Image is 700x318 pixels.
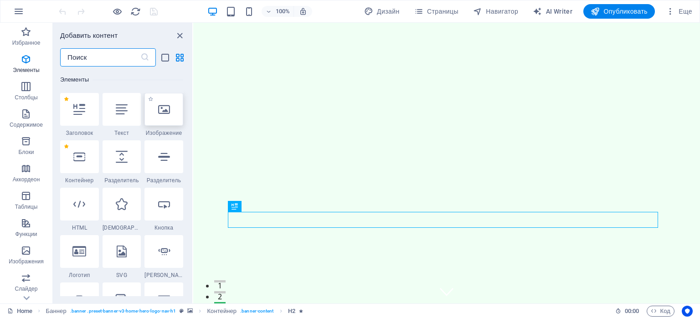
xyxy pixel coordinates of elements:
[21,279,32,282] button: 3
[262,6,294,17] button: 100%
[130,6,141,17] i: Перезагрузить страницу
[13,67,39,74] p: Элементы
[299,7,307,15] i: При изменении размера уровень масштабирования подстраивается автоматически в соответствии с выбра...
[174,30,185,41] button: close panel
[103,224,141,231] span: [DEMOGRAPHIC_DATA]
[631,308,633,314] span: :
[60,140,99,184] div: Контейнер
[144,140,183,184] div: Разделитель
[651,306,670,317] span: Код
[360,4,403,19] div: Дизайн (Ctrl+Alt+Y)
[469,4,522,19] button: Навигатор
[103,235,141,279] div: SVG
[144,129,183,137] span: Изображение
[103,177,141,184] span: Разделитель
[21,268,32,271] button: 2
[275,6,290,17] h6: 100%
[60,93,99,137] div: Заголовок
[144,235,183,279] div: [PERSON_NAME] изображений
[64,97,69,102] span: Удалить из избранного
[288,306,295,317] span: Щелкните, чтобы выбрать. Дважды щелкните, чтобы изменить
[591,7,648,16] span: Опубликовать
[144,224,183,231] span: Кнопка
[7,306,32,317] a: Щелкните для отмены выбора. Дважды щелкните, чтобы открыть Страницы
[60,177,99,184] span: Контейнер
[174,52,185,63] button: grid-view
[411,4,462,19] button: Страницы
[60,272,99,279] span: Логотип
[533,7,572,16] span: AI Writer
[64,144,69,149] span: Удалить из избранного
[60,30,118,41] h6: Добавить контент
[70,306,176,317] span: . banner .preset-banner-v3-home-hero-logo-nav-h1
[15,203,38,210] p: Таблицы
[666,7,692,16] span: Еще
[662,4,696,19] button: Еще
[207,306,237,317] span: Щелкните, чтобы выбрать. Дважды щелкните, чтобы изменить
[103,140,141,184] div: Разделитель
[60,129,99,137] span: Заголовок
[9,258,44,265] p: Изображения
[473,7,518,16] span: Навигатор
[60,235,99,279] div: Логотип
[13,176,40,183] p: Аккордеон
[112,6,123,17] button: Нажмите здесь, чтобы выйти из режима предварительного просмотра и продолжить редактирование
[647,306,674,317] button: Код
[144,93,183,137] div: Изображение
[144,272,183,279] span: Слайдер изображений
[364,7,400,16] span: Дизайн
[625,306,639,317] span: 00 00
[10,121,43,128] p: Содержимое
[46,306,67,317] span: Щелкните, чтобы выбрать. Дважды щелкните, чтобы изменить
[130,6,141,17] button: reload
[148,97,153,102] span: Добавить в избранное
[15,231,37,238] p: Функции
[60,74,183,85] h6: Элементы
[529,4,576,19] button: AI Writer
[12,39,41,46] p: Избранное
[583,4,655,19] button: Опубликовать
[299,308,303,313] i: Элемент содержит анимацию
[103,188,141,231] div: [DEMOGRAPHIC_DATA]
[60,188,99,231] div: HTML
[15,285,37,292] p: Слайдер
[103,272,141,279] span: SVG
[414,7,458,16] span: Страницы
[615,306,639,317] h6: Время сеанса
[144,177,183,184] span: Разделитель
[240,306,273,317] span: . banner-content
[144,188,183,231] div: Кнопка
[15,94,38,101] p: Столбцы
[360,4,403,19] button: Дизайн
[60,48,140,67] input: Поиск
[103,129,141,137] span: Текст
[180,308,184,313] i: Этот элемент является настраиваемым пресетом
[60,224,99,231] span: HTML
[682,306,693,317] button: Usercentrics
[160,52,170,63] button: list-view
[19,149,34,156] p: Блоки
[46,306,303,317] nav: breadcrumb
[21,257,32,260] button: 1
[187,308,193,313] i: Этот элемент включает фон
[103,93,141,137] div: Текст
